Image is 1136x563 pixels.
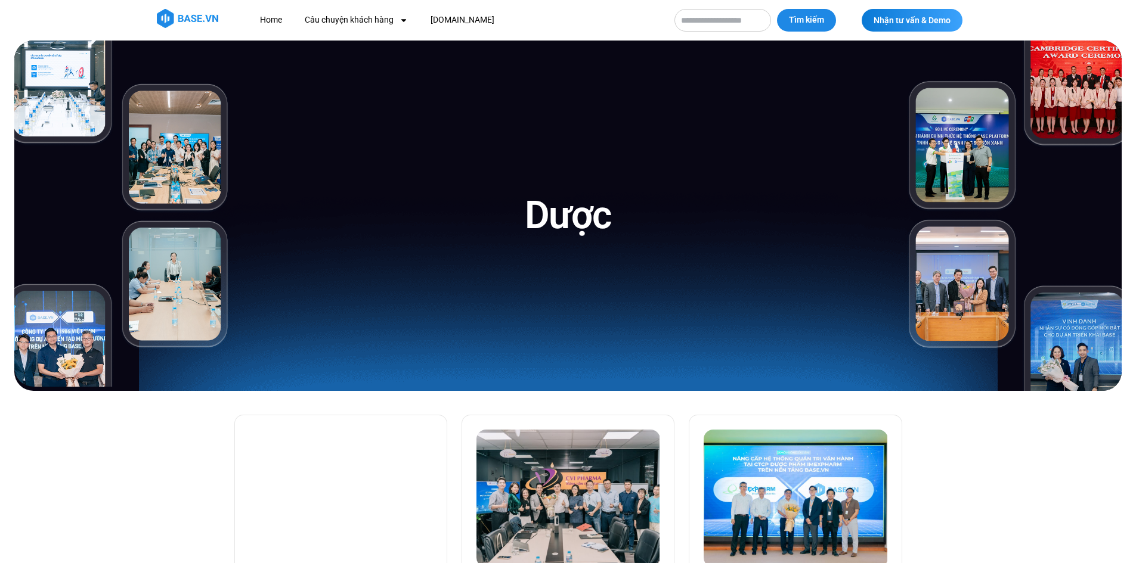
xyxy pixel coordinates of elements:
a: Home [251,9,291,31]
span: Nhận tư vấn & Demo [874,16,951,24]
a: Nhận tư vấn & Demo [862,9,962,32]
a: Câu chuyện khách hàng [296,9,417,31]
h1: Dược [525,191,611,240]
span: Tìm kiếm [789,14,824,26]
a: [DOMAIN_NAME] [422,9,503,31]
button: Tìm kiếm [777,9,836,32]
nav: Menu [251,9,663,31]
